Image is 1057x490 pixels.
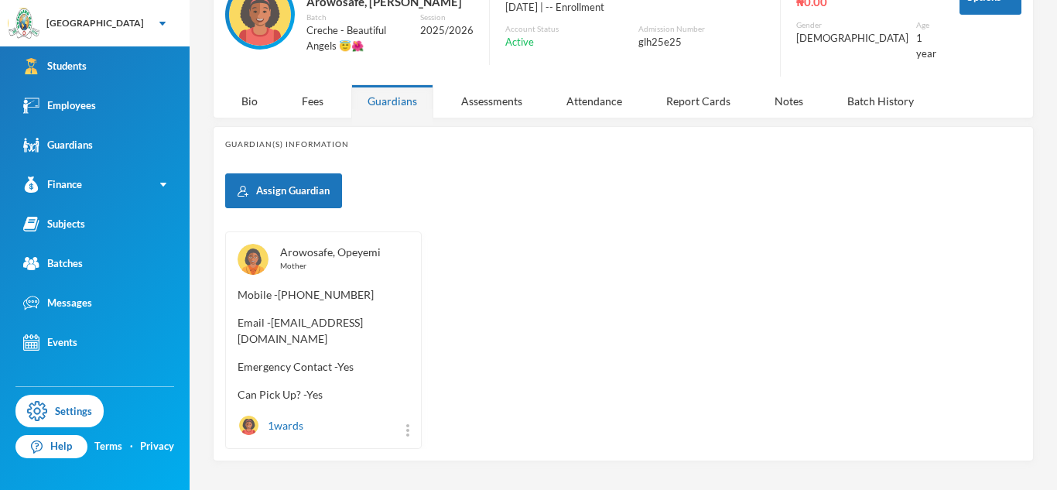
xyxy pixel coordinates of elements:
div: · [130,439,133,454]
span: Emergency Contact - Yes [238,358,409,375]
div: Account Status [505,23,631,35]
div: glh25e25 [638,35,765,50]
div: Batch [306,12,409,23]
div: Guardians [351,84,433,118]
div: Finance [23,176,82,193]
div: Batch History [831,84,930,118]
a: Settings [15,395,104,427]
div: 1 wards [238,414,303,437]
div: Guardians [23,137,93,153]
img: GUARDIAN [238,244,269,275]
div: Employees [23,98,96,114]
div: Guardian(s) Information [225,139,1021,150]
div: Attendance [550,84,638,118]
div: Fees [286,84,340,118]
div: Assessments [445,84,539,118]
div: Creche - Beautiful Angels 😇🌺 [306,23,409,53]
div: Subjects [23,216,85,232]
div: [GEOGRAPHIC_DATA] [46,16,144,30]
div: Gender [796,19,908,31]
div: Mother [280,260,409,272]
div: Admission Number [638,23,765,35]
div: Events [23,334,77,351]
a: Help [15,435,87,458]
img: more_vert [406,424,409,437]
div: Bio [225,84,274,118]
div: 2025/2026 [420,23,474,39]
span: Email - [EMAIL_ADDRESS][DOMAIN_NAME] [238,314,409,347]
div: Batches [23,255,83,272]
div: Report Cards [650,84,747,118]
div: Messages [23,295,92,311]
div: [DEMOGRAPHIC_DATA] [796,31,908,46]
a: Arowosafe, Opeyemi [280,245,381,259]
div: Age [916,19,936,31]
div: Students [23,58,87,74]
div: Session [420,12,474,23]
span: Can Pick Up? - Yes [238,386,409,403]
span: Mobile - [PHONE_NUMBER] [238,286,409,303]
a: Privacy [140,439,174,454]
img: add user [238,186,248,197]
span: Active [505,35,534,50]
a: Terms [94,439,122,454]
img: logo [9,9,39,39]
img: STUDENT [239,416,258,435]
div: 1 year [916,31,936,61]
div: Notes [758,84,819,118]
button: Assign Guardian [225,173,342,208]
